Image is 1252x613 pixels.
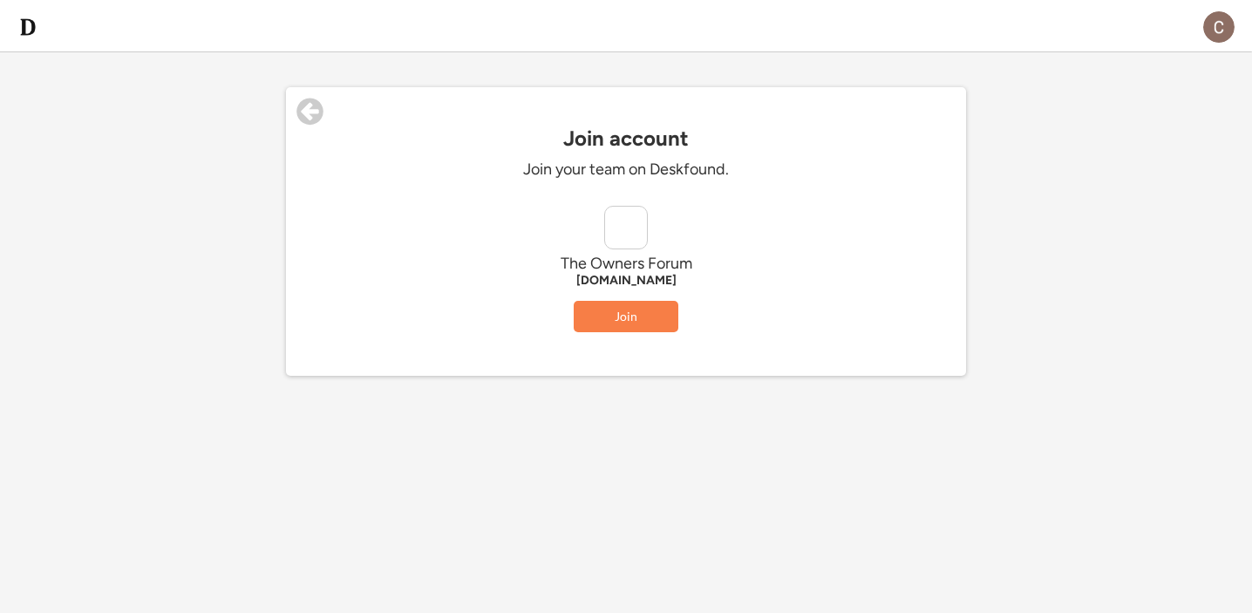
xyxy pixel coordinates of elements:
div: The Owners Forum [364,254,888,274]
div: Join your team on Deskfound. [364,160,888,180]
img: yH5BAEAAAAALAAAAAABAAEAAAIBRAA7 [605,207,647,249]
img: ACg8ocKClVHLJLPPGPPEwOVcD8dehGtfafloYe5mPhsjFvFBqP4WoQ=s96-c [1203,11,1235,43]
div: [DOMAIN_NAME] [364,274,888,288]
img: d-whitebg.png [17,17,38,37]
button: Join [574,301,678,332]
div: Join account [286,126,966,151]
